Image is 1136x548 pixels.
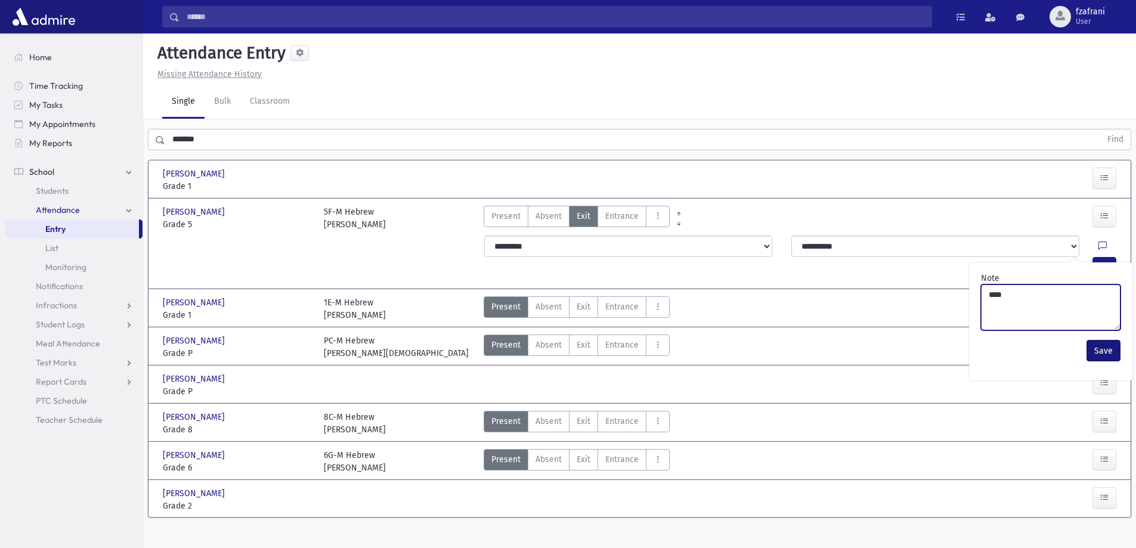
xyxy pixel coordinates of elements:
span: Exit [577,415,590,428]
a: List [5,239,143,258]
span: Absent [536,453,562,466]
span: Grade 1 [163,180,312,193]
input: Search [179,6,931,27]
span: Meal Attendance [36,338,100,349]
button: Find [1100,129,1131,150]
div: AttTypes [484,296,670,321]
span: Entrance [605,210,639,222]
span: [PERSON_NAME] [163,335,227,347]
span: Notifications [36,281,83,292]
div: AttTypes [484,335,670,360]
span: Exit [577,339,590,351]
div: PC-M Hebrew [PERSON_NAME][DEMOGRAPHIC_DATA] [324,335,469,360]
a: School [5,162,143,181]
span: [PERSON_NAME] [163,373,227,385]
span: Absent [536,339,562,351]
span: Infractions [36,300,77,311]
span: PTC Schedule [36,395,87,406]
span: Present [491,301,521,313]
span: Present [491,339,521,351]
span: Absent [536,210,562,222]
span: fzafrani [1076,7,1105,17]
span: Entry [45,224,66,234]
span: [PERSON_NAME] [163,449,227,462]
a: Missing Attendance History [153,69,262,79]
div: AttTypes [484,206,670,231]
span: Report Cards [36,376,86,387]
a: Classroom [240,85,299,119]
span: [PERSON_NAME] [163,168,227,180]
span: Present [491,415,521,428]
a: Bulk [205,85,240,119]
h5: Attendance Entry [153,43,286,63]
span: Time Tracking [29,81,83,91]
span: My Reports [29,138,72,148]
div: 1E-M Hebrew [PERSON_NAME] [324,296,386,321]
a: My Tasks [5,95,143,114]
span: Teacher Schedule [36,414,103,425]
span: Students [36,185,69,196]
span: Grade P [163,385,312,398]
span: Entrance [605,453,639,466]
span: Test Marks [36,357,76,368]
span: Grade 1 [163,309,312,321]
span: Student Logs [36,319,85,330]
span: User [1076,17,1105,26]
span: [PERSON_NAME] [163,296,227,309]
a: Infractions [5,296,143,315]
div: 8C-M Hebrew [PERSON_NAME] [324,411,386,436]
span: Present [491,453,521,466]
span: Grade P [163,347,312,360]
span: List [45,243,58,253]
span: Grade 6 [163,462,312,474]
span: Present [491,210,521,222]
a: Time Tracking [5,76,143,95]
a: Test Marks [5,353,143,372]
a: My Reports [5,134,143,153]
span: Attendance [36,205,80,215]
span: My Tasks [29,100,63,110]
a: Home [5,48,143,67]
a: Single [162,85,205,119]
div: AttTypes [484,411,670,436]
span: Entrance [605,339,639,351]
span: Grade 5 [163,218,312,231]
a: PTC Schedule [5,391,143,410]
label: Note [981,272,999,284]
span: Absent [536,415,562,428]
div: 5F-M Hebrew [PERSON_NAME] [324,206,386,231]
span: School [29,166,54,177]
img: AdmirePro [10,5,78,29]
a: Attendance [5,200,143,219]
a: Report Cards [5,372,143,391]
button: Save [1087,340,1120,361]
span: Absent [536,301,562,313]
span: [PERSON_NAME] [163,206,227,218]
span: [PERSON_NAME] [163,411,227,423]
div: AttTypes [484,449,670,474]
u: Missing Attendance History [157,69,262,79]
div: 6G-M Hebrew [PERSON_NAME] [324,449,386,474]
span: Entrance [605,415,639,428]
a: Meal Attendance [5,334,143,353]
a: Teacher Schedule [5,410,143,429]
span: Monitoring [45,262,86,273]
span: Home [29,52,52,63]
span: Grade 2 [163,500,312,512]
a: Monitoring [5,258,143,277]
a: Notifications [5,277,143,296]
a: Students [5,181,143,200]
span: Exit [577,301,590,313]
span: Grade 8 [163,423,312,436]
span: My Appointments [29,119,95,129]
span: Entrance [605,301,639,313]
a: Entry [5,219,139,239]
a: Student Logs [5,315,143,334]
span: Exit [577,210,590,222]
a: My Appointments [5,114,143,134]
span: Exit [577,453,590,466]
span: [PERSON_NAME] [163,487,227,500]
